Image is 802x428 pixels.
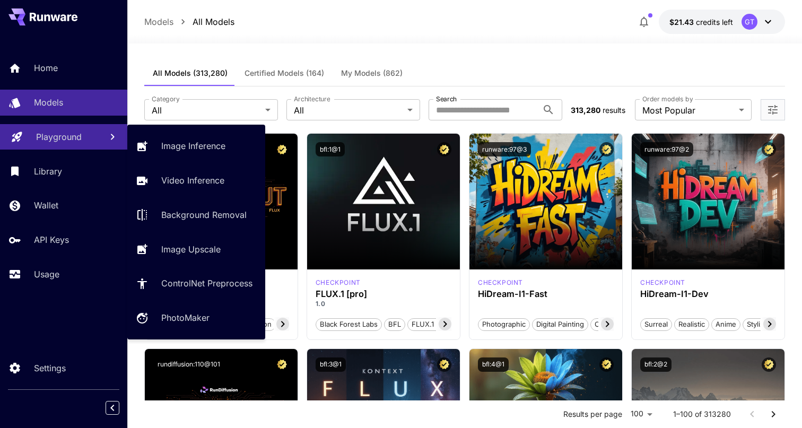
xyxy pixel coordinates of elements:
[766,103,779,117] button: Open more filters
[127,168,265,194] a: Video Inference
[275,357,289,372] button: Certified Model – Vetted for best performance and includes a commercial license.
[34,96,63,109] p: Models
[316,278,361,287] p: checkpoint
[437,142,451,156] button: Certified Model – Vetted for best performance and includes a commercial license.
[144,15,173,28] p: Models
[161,139,225,152] p: Image Inference
[153,357,224,372] button: rundiffusion:110@101
[640,142,693,156] button: runware:97@2
[127,236,265,262] a: Image Upscale
[152,104,261,117] span: All
[408,319,456,330] span: FLUX.1 [pro]
[193,15,234,28] p: All Models
[669,18,696,27] span: $21.43
[161,243,221,256] p: Image Upscale
[385,319,405,330] span: BFL
[294,104,403,117] span: All
[275,142,289,156] button: Certified Model – Vetted for best performance and includes a commercial license.
[245,68,324,78] span: Certified Models (164)
[316,357,346,372] button: bfl:3@1
[571,106,600,115] span: 313,280
[437,357,451,372] button: Certified Model – Vetted for best performance and includes a commercial license.
[762,357,776,372] button: Certified Model – Vetted for best performance and includes a commercial license.
[763,404,784,425] button: Go to next page
[161,277,252,290] p: ControlNet Preprocess
[316,289,451,299] h3: FLUX.1 [pro]
[640,289,776,299] h3: HiDream-I1-Dev
[36,130,82,143] p: Playground
[34,199,58,212] p: Wallet
[659,10,785,34] button: $21.42603
[478,289,614,299] h3: HiDream-I1-Fast
[743,319,776,330] span: Stylized
[153,68,228,78] span: All Models (313,280)
[34,362,66,374] p: Settings
[642,104,735,117] span: Most Popular
[742,14,757,30] div: GT
[34,268,59,281] p: Usage
[696,18,733,27] span: credits left
[478,278,523,287] p: checkpoint
[127,305,265,331] a: PhotoMaker
[675,319,709,330] span: Realistic
[34,62,58,74] p: Home
[478,357,509,372] button: bfl:4@1
[640,278,685,287] p: checkpoint
[316,278,361,287] div: fluxpro
[161,174,224,187] p: Video Inference
[152,94,180,103] label: Category
[341,68,403,78] span: My Models (862)
[599,357,614,372] button: Certified Model – Vetted for best performance and includes a commercial license.
[34,233,69,246] p: API Keys
[294,94,330,103] label: Architecture
[563,409,622,420] p: Results per page
[640,278,685,287] div: HiDream Dev
[436,94,457,103] label: Search
[478,142,531,156] button: runware:97@3
[161,208,247,221] p: Background Removal
[127,133,265,159] a: Image Inference
[127,270,265,296] a: ControlNet Preprocess
[712,319,740,330] span: Anime
[478,278,523,287] div: HiDream Fast
[316,142,345,156] button: bfl:1@1
[316,319,381,330] span: Black Forest Labs
[127,202,265,228] a: Background Removal
[640,357,672,372] button: bfl:2@2
[478,319,529,330] span: Photographic
[316,299,451,309] p: 1.0
[34,165,62,178] p: Library
[669,16,733,28] div: $21.42603
[144,15,234,28] nav: breadcrumb
[603,106,625,115] span: results
[626,406,656,422] div: 100
[641,319,672,330] span: Surreal
[591,319,631,330] span: Cinematic
[161,311,210,324] p: PhotoMaker
[533,319,588,330] span: Digital Painting
[114,398,127,417] div: Collapse sidebar
[642,94,693,103] label: Order models by
[673,409,731,420] p: 1–100 of 313280
[762,142,776,156] button: Certified Model – Vetted for best performance and includes a commercial license.
[106,401,119,415] button: Collapse sidebar
[599,142,614,156] button: Certified Model – Vetted for best performance and includes a commercial license.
